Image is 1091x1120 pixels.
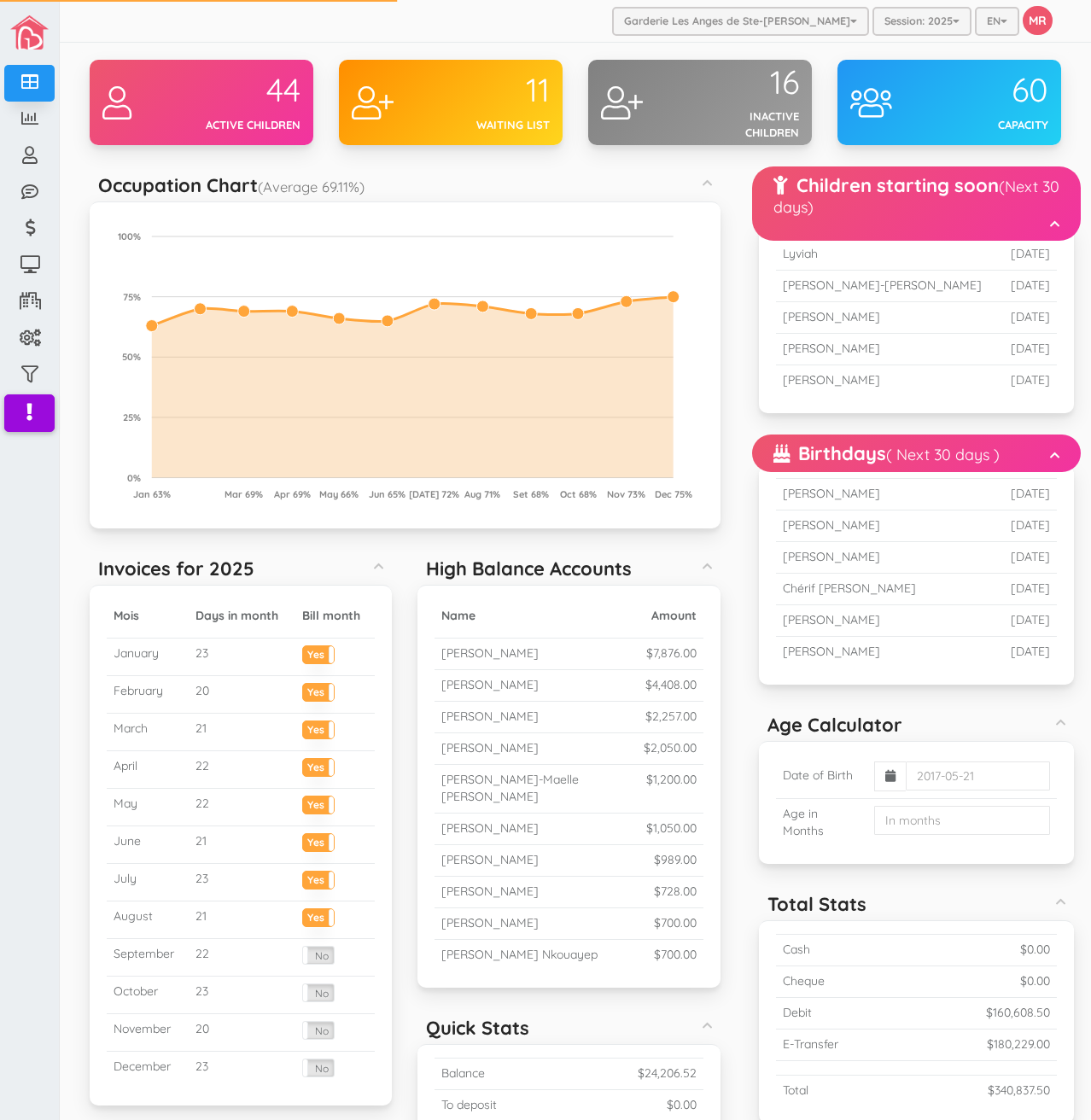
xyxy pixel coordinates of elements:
[983,604,1057,636] td: [DATE]
[776,604,983,636] td: [PERSON_NAME]
[776,271,1001,302] td: [PERSON_NAME]-[PERSON_NAME]
[908,1075,1057,1105] td: $340,837.50
[189,939,295,977] td: 22
[983,478,1057,510] td: [DATE]
[123,411,141,423] tspan: 25%
[607,488,645,500] tspan: Nov 73%
[369,488,405,500] tspan: Jun 65%
[983,636,1057,667] td: [DATE]
[700,108,799,140] div: Inactive children
[646,772,697,787] small: $1,200.00
[10,15,49,50] img: image
[767,715,902,735] h5: Age Calculator
[107,789,189,826] td: May
[107,714,189,751] td: March
[107,939,189,977] td: September
[303,834,334,847] label: Yes
[409,488,459,500] tspan: [DATE] 72%
[114,610,182,622] h5: Mois
[983,573,1057,604] td: [DATE]
[949,73,1048,108] div: 60
[441,947,598,962] small: [PERSON_NAME] Nkouayep
[776,934,908,965] td: Cash
[195,610,289,622] h5: Days in month
[776,541,983,573] td: [PERSON_NAME]
[189,789,295,826] td: 22
[303,646,334,659] label: Yes
[122,351,141,363] tspan: 50%
[949,117,1048,133] div: Capacity
[451,117,550,133] div: Waiting list
[98,558,254,579] h5: Invoices for 2025
[646,645,697,661] small: $7,876.00
[133,488,171,500] tspan: Jan 63%
[189,714,295,751] td: 21
[189,751,295,789] td: 22
[1001,302,1057,334] td: [DATE]
[303,984,334,1001] label: No
[107,901,189,939] td: August
[773,443,1000,464] h5: Birthdays
[773,175,1059,216] h5: Children starting soon
[776,510,983,541] td: [PERSON_NAME]
[983,541,1057,573] td: [DATE]
[776,478,983,510] td: [PERSON_NAME]
[189,1052,295,1089] td: 23
[189,826,295,864] td: 21
[435,1059,569,1090] td: Balance
[441,677,539,692] small: [PERSON_NAME]
[123,291,141,303] tspan: 75%
[776,755,867,799] td: Date of Birth
[451,73,550,108] div: 11
[118,230,141,242] tspan: 100%
[654,884,697,899] small: $728.00
[908,965,1057,997] td: $0.00
[776,1075,908,1105] td: Total
[303,796,334,809] label: Yes
[654,915,697,930] small: $700.00
[189,901,295,939] td: 21
[767,894,866,914] h5: Total Stats
[1001,334,1057,365] td: [DATE]
[303,947,334,964] label: No
[776,997,908,1029] td: Debit
[107,826,189,864] td: June
[426,558,632,579] h5: High Balance Accounts
[1001,365,1057,396] td: [DATE]
[107,864,189,901] td: July
[441,709,539,724] small: [PERSON_NAME]
[303,721,334,734] label: Yes
[464,488,500,500] tspan: Aug 71%
[645,677,697,692] small: $4,408.00
[189,1014,295,1052] td: 20
[983,510,1057,541] td: [DATE]
[644,740,697,755] small: $2,050.00
[776,965,908,997] td: Cheque
[303,872,334,884] label: Yes
[776,334,1001,365] td: [PERSON_NAME]
[107,1014,189,1052] td: November
[302,610,368,622] h5: Bill month
[127,472,141,484] tspan: 0%
[908,997,1057,1029] td: $160,608.50
[201,117,300,133] div: Active children
[441,915,539,930] small: [PERSON_NAME]
[225,488,263,500] tspan: Mar 69%
[303,909,334,922] label: Yes
[98,175,365,195] h5: Occupation Chart
[776,798,867,846] td: Age in Months
[189,639,295,676] td: 23
[189,676,295,714] td: 20
[886,445,1000,464] small: ( Next 30 days )
[906,761,1050,790] input: 2017-05-21
[107,639,189,676] td: January
[441,645,539,661] small: [PERSON_NAME]
[107,751,189,789] td: April
[107,1052,189,1089] td: December
[644,610,697,622] h5: Amount
[776,636,983,667] td: [PERSON_NAME]
[303,1022,334,1039] label: No
[908,934,1057,965] td: $0.00
[776,239,1001,271] td: Lyviah
[646,820,697,836] small: $1,050.00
